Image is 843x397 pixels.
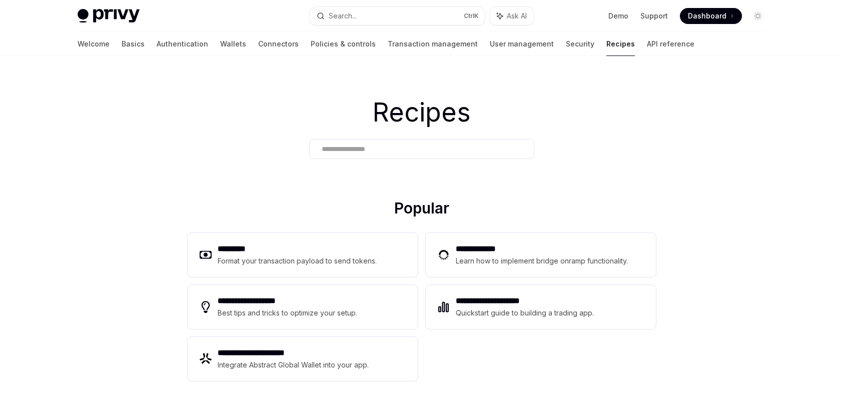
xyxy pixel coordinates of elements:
a: API reference [647,32,694,56]
div: Learn how to implement bridge onramp functionality. [456,255,628,267]
h2: Popular [188,199,656,221]
span: Ask AI [507,11,527,21]
div: Search... [329,10,357,22]
span: Ctrl K [464,12,479,20]
a: Security [566,32,594,56]
a: Policies & controls [311,32,376,56]
a: Wallets [220,32,246,56]
div: Best tips and tricks to optimize your setup. [218,307,357,319]
div: Quickstart guide to building a trading app. [456,307,594,319]
a: **** **** ***Learn how to implement bridge onramp functionality. [426,233,656,277]
div: Integrate Abstract Global Wallet into your app. [218,359,369,371]
a: Authentication [157,32,208,56]
span: Dashboard [688,11,726,21]
a: Demo [608,11,628,21]
a: Recipes [606,32,635,56]
a: User management [490,32,554,56]
a: Support [640,11,668,21]
button: Toggle dark mode [750,8,766,24]
a: Dashboard [680,8,742,24]
button: Search...CtrlK [310,7,485,25]
a: Transaction management [388,32,478,56]
a: Basics [122,32,145,56]
button: Ask AI [490,7,534,25]
a: Connectors [258,32,299,56]
img: light logo [78,9,140,23]
a: Welcome [78,32,110,56]
div: Format your transaction payload to send tokens. [218,255,377,267]
a: **** ****Format your transaction payload to send tokens. [188,233,418,277]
